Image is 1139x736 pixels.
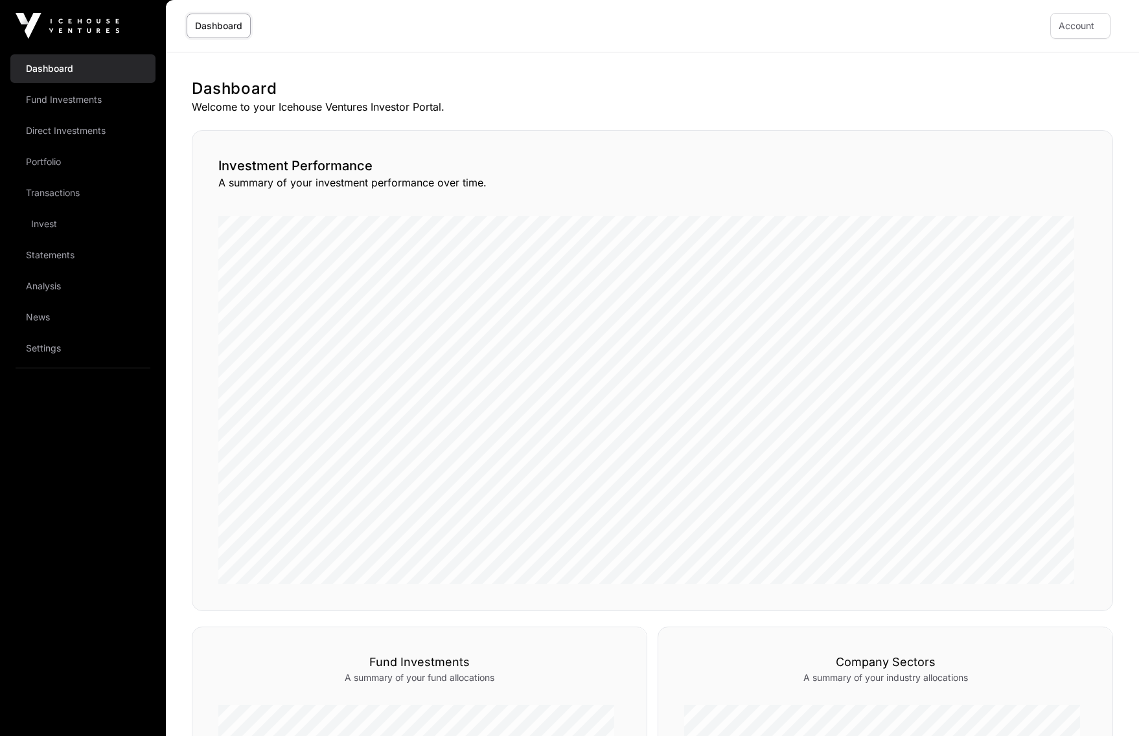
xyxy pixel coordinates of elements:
a: News [10,303,155,331]
h3: Fund Investments [218,653,621,671]
a: Dashboard [10,54,155,83]
a: Portfolio [10,148,155,176]
a: Analysis [10,272,155,300]
p: A summary of your investment performance over time. [218,175,1087,190]
a: Statements [10,241,155,269]
h1: Dashboard [192,78,1113,99]
a: Dashboard [187,14,251,38]
a: Settings [10,334,155,362]
a: Transactions [10,179,155,207]
p: A summary of your fund allocations [218,671,621,684]
h3: Company Sectors [684,653,1087,671]
p: Welcome to your Icehouse Ventures Investor Portal. [192,99,1113,115]
img: Icehouse Ventures Logo [16,13,119,39]
h2: Investment Performance [218,157,1087,175]
button: Account [1050,13,1110,39]
a: Invest [10,210,155,238]
a: Fund Investments [10,85,155,114]
p: A summary of your industry allocations [684,671,1087,684]
a: Direct Investments [10,117,155,145]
